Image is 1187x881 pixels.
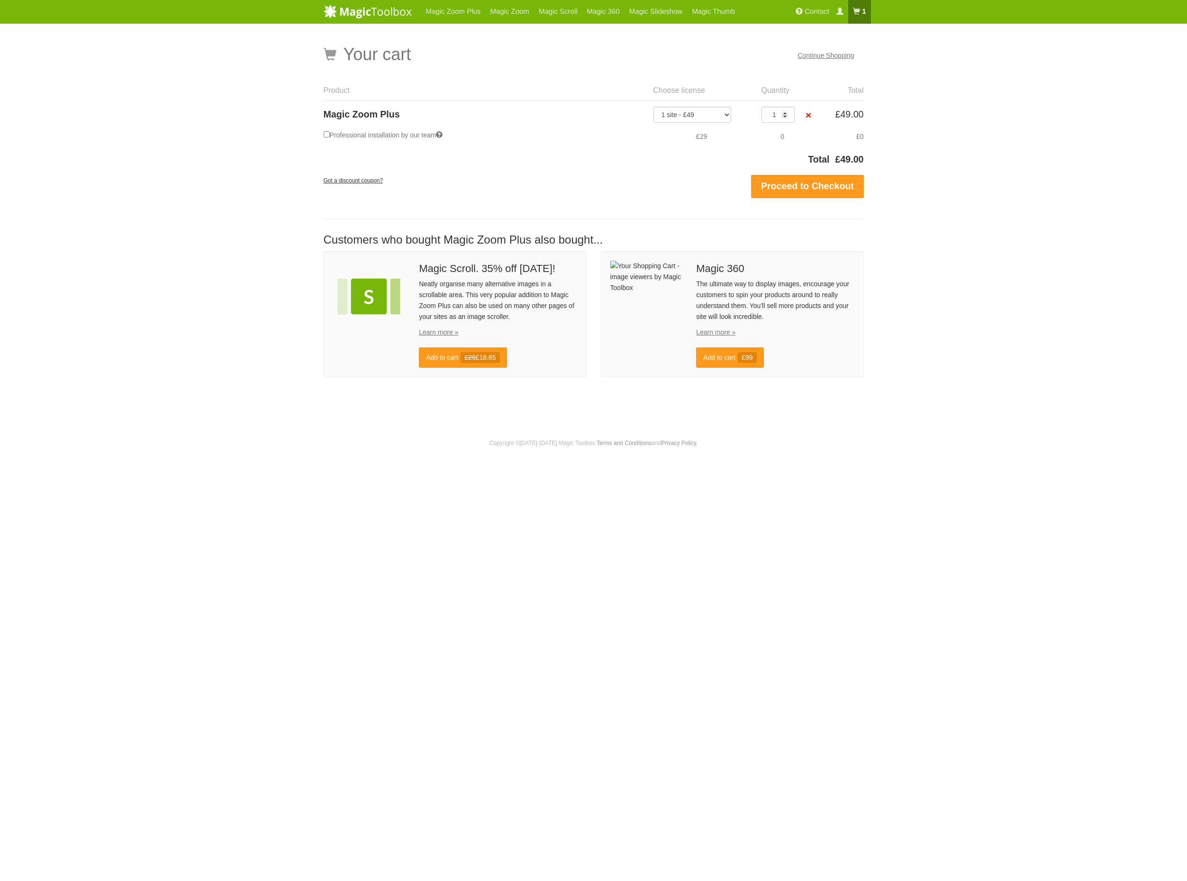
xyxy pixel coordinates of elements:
a: Proceed to Checkout [751,175,863,199]
p: Neatly organise many alternative images in a scrollable area. This very popular addition to Magic... [419,279,577,322]
span: Magic Scroll. 35% off [DATE]! [419,263,577,274]
span: Magic 360 [696,263,854,274]
span: £ [835,154,841,164]
th: Total [822,81,863,100]
input: Professional installation by our team [324,131,330,137]
a: Continue Shopping [797,52,854,59]
a: Add to cart£99 [696,347,764,368]
img: Your Shopping Cart - image viewers by Magic Toolbox [333,261,405,333]
span: £99 [738,352,757,363]
a: Terms and Conditions [597,440,652,446]
bdi: 49.00 [835,154,864,164]
a: Learn more » [419,328,458,336]
td: 0 [756,123,804,150]
bdi: 49.00 [835,109,864,119]
span: £ [835,109,841,119]
a: Add to cart£29£18.85 [419,347,507,368]
a: Magic Zoom Plus [324,109,400,119]
a: Privacy Policy [661,440,696,446]
p: The ultimate way to display images, encourage your customers to spin your products around to real... [696,279,854,322]
input: Qty [761,107,795,123]
a: × [804,110,814,120]
h1: Your cart [324,45,411,64]
th: Quantity [756,81,804,100]
a: Got a discount coupon? [324,173,383,187]
b: 1 [862,8,866,16]
a: Learn more » [696,328,735,336]
label: Professional installation by our team [324,128,443,142]
span: We will install Magic Zoom Plus on your website exactly how you want it. Full money refund if we ... [436,131,443,138]
s: £29 [464,354,475,361]
span: £0 [856,133,864,140]
th: Total [324,153,830,172]
span: £18.85 [461,352,500,363]
td: £29 [648,123,756,150]
h3: Customers who bought Magic Zoom Plus also bought... [324,234,864,246]
th: Choose license [648,81,756,100]
small: Got a discount coupon? [324,177,383,184]
th: Product [324,81,648,100]
img: MagicToolbox.com - Image tools for your website [324,4,412,18]
span: Contact [805,8,829,16]
img: Your Shopping Cart - image viewers by Magic Toolbox [610,261,682,293]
